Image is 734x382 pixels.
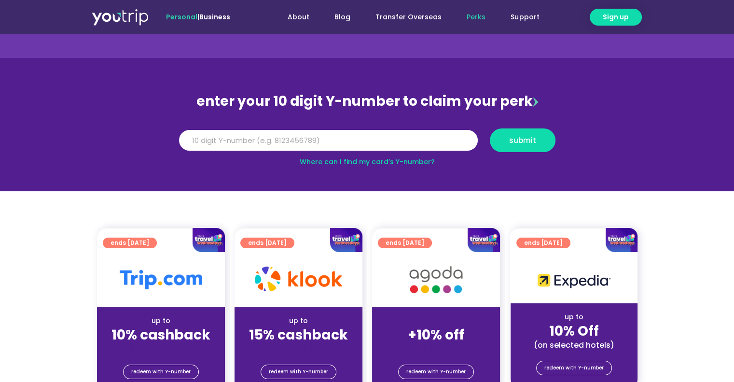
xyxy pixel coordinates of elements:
strong: 15% cashback [249,325,348,344]
span: | [166,12,230,22]
a: Perks [454,8,498,26]
input: 10 digit Y-number (e.g. 8123456789) [179,130,478,151]
div: (for stays only) [242,344,355,354]
div: enter your 10 digit Y-number to claim your perk [174,89,560,114]
nav: Menu [256,8,552,26]
a: About [275,8,322,26]
span: redeem with Y-number [544,361,604,375]
a: Sign up [590,9,642,26]
strong: 10% cashback [111,325,210,344]
span: redeem with Y-number [131,365,191,379]
a: Blog [322,8,363,26]
a: redeem with Y-number [536,361,612,375]
div: up to [242,316,355,326]
div: (for stays only) [380,344,492,354]
div: (for stays only) [105,344,217,354]
div: up to [105,316,217,326]
strong: +10% off [408,325,464,344]
span: up to [427,316,445,325]
form: Y Number [179,128,555,159]
a: Business [199,12,230,22]
a: Transfer Overseas [363,8,454,26]
a: redeem with Y-number [123,365,199,379]
a: redeem with Y-number [398,365,474,379]
a: redeem with Y-number [261,365,336,379]
div: (on selected hotels) [518,340,630,350]
button: submit [490,128,555,152]
a: Where can I find my card’s Y-number? [300,157,435,167]
span: Personal [166,12,197,22]
span: submit [509,137,536,144]
a: Support [498,8,552,26]
span: redeem with Y-number [406,365,466,379]
span: redeem with Y-number [269,365,328,379]
div: up to [518,312,630,322]
span: Sign up [603,12,629,22]
strong: 10% Off [549,322,599,340]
